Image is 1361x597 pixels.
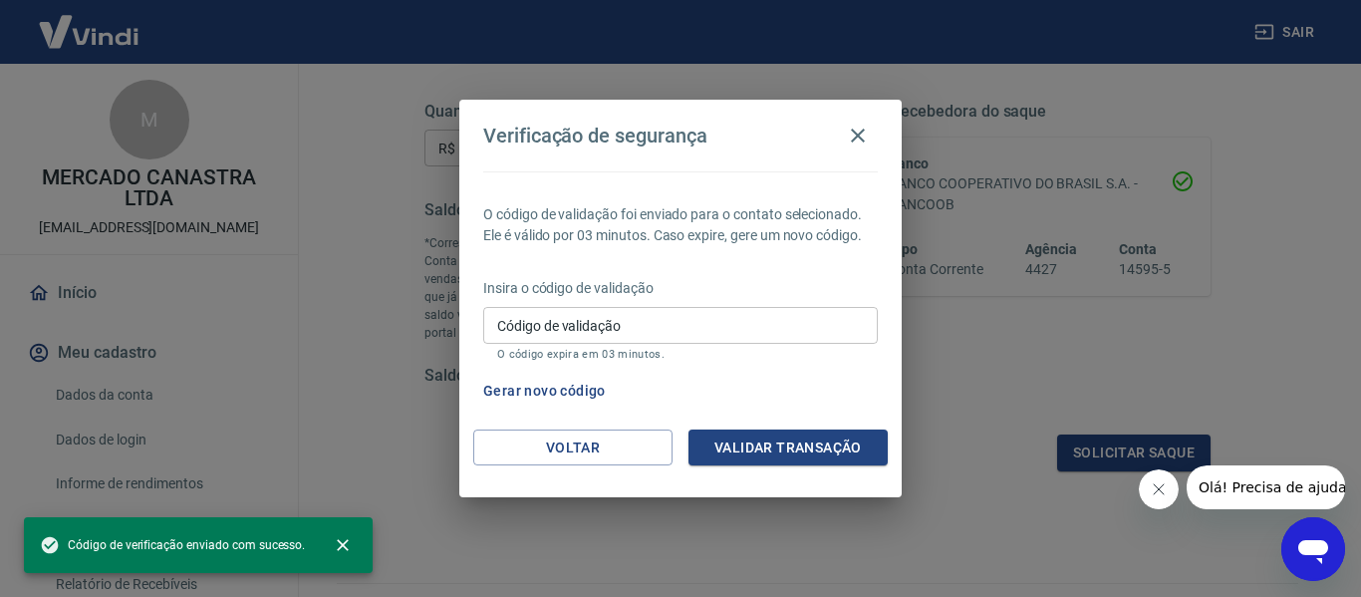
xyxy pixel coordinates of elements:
span: Olá! Precisa de ajuda? [12,14,167,30]
p: Insira o código de validação [483,278,878,299]
h4: Verificação de segurança [483,124,707,148]
button: Validar transação [688,430,888,466]
iframe: Botão para abrir a janela de mensagens [1281,517,1345,581]
p: O código de validação foi enviado para o contato selecionado. Ele é válido por 03 minutos. Caso e... [483,204,878,246]
p: O código expira em 03 minutos. [497,348,864,361]
iframe: Fechar mensagem [1139,469,1179,509]
span: Código de verificação enviado com sucesso. [40,535,305,555]
iframe: Mensagem da empresa [1187,465,1345,509]
button: Gerar novo código [475,373,614,410]
button: Voltar [473,430,673,466]
button: close [321,523,365,567]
